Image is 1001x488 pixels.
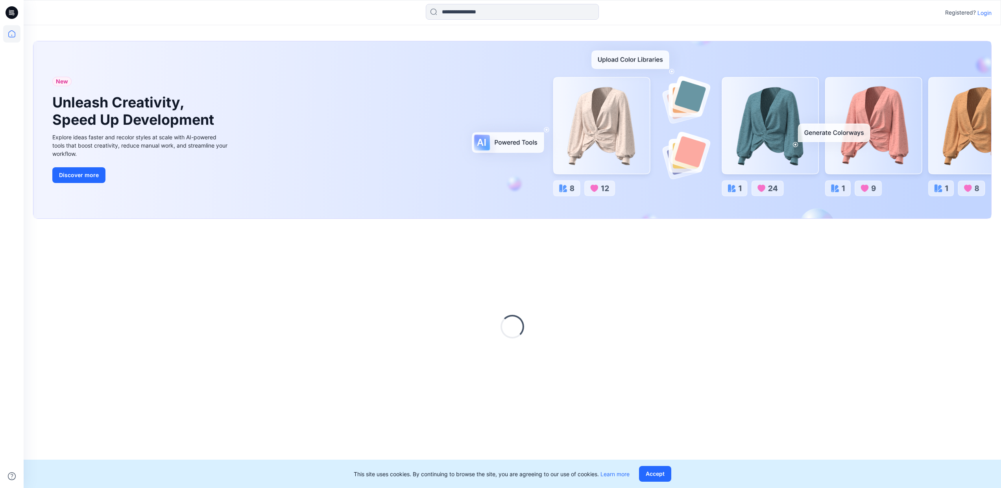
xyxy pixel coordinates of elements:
[945,8,976,17] p: Registered?
[52,94,218,128] h1: Unleash Creativity, Speed Up Development
[977,9,992,17] p: Login
[52,167,105,183] button: Discover more
[600,471,630,477] a: Learn more
[639,466,671,482] button: Accept
[52,133,229,158] div: Explore ideas faster and recolor styles at scale with AI-powered tools that boost creativity, red...
[56,77,68,86] span: New
[52,167,229,183] a: Discover more
[354,470,630,478] p: This site uses cookies. By continuing to browse the site, you are agreeing to our use of cookies.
